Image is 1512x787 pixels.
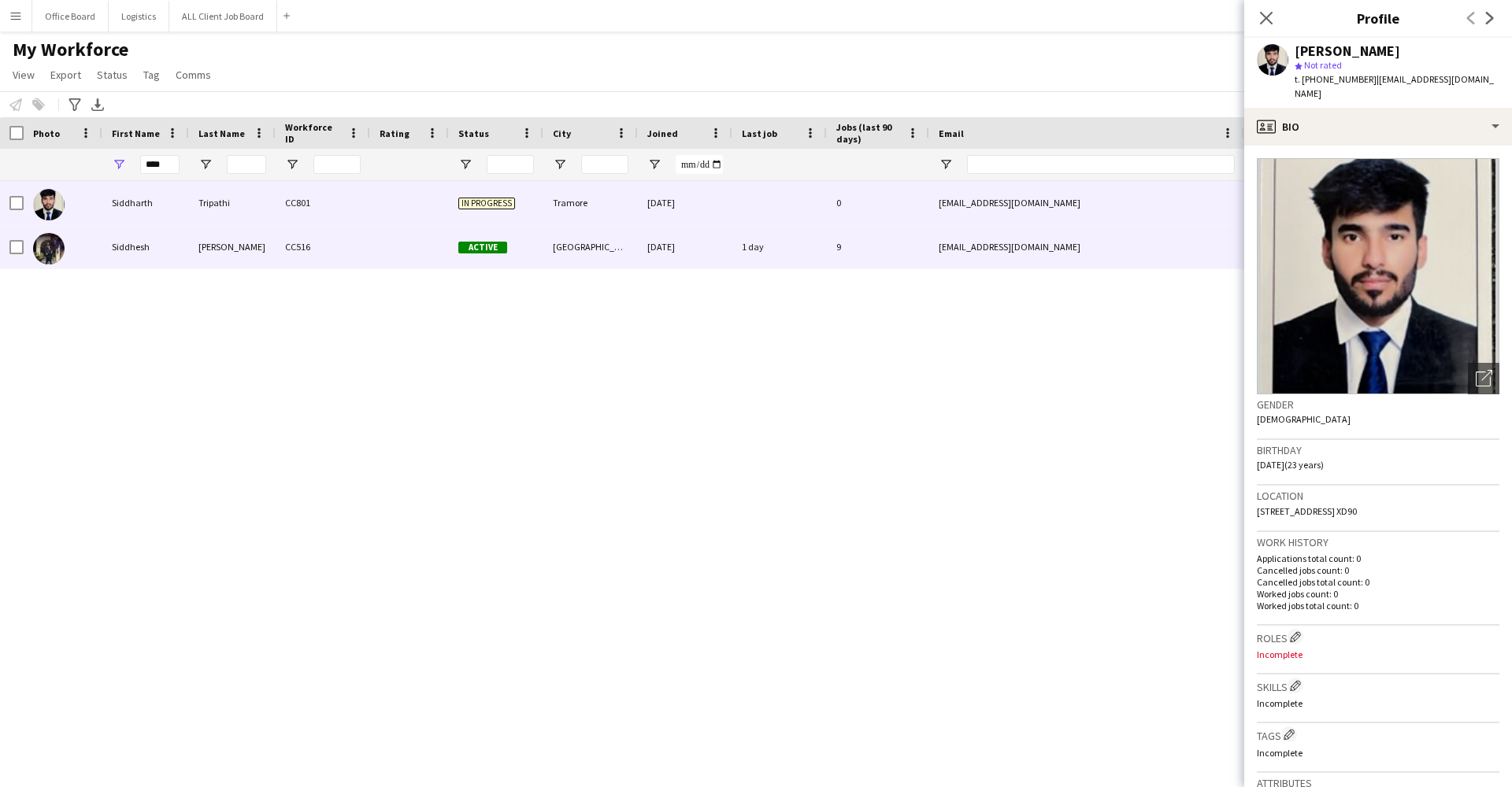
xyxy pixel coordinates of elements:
div: [GEOGRAPHIC_DATA] [543,225,638,268]
button: Open Filter Menu [285,157,299,172]
h3: Gender [1257,397,1499,412]
div: Tramore [543,181,638,224]
h3: Roles [1257,629,1499,645]
img: Siddhesh Sangle [33,233,65,264]
p: Cancelled jobs count: 0 [1257,564,1499,576]
button: Open Filter Menu [939,157,953,172]
span: Email [939,127,964,139]
div: [EMAIL_ADDRESS][DOMAIN_NAME] [929,181,1244,224]
span: Jobs (last 90 days) [836,121,901,145]
input: First Name Filter Input [140,155,180,174]
p: Incomplete [1257,648,1499,660]
span: Export [50,68,81,82]
span: Last Name [198,127,245,139]
button: Open Filter Menu [112,157,126,172]
input: Last Name Filter Input [227,155,266,174]
span: View [13,68,35,82]
span: Last job [742,127,777,139]
input: Workforce ID Filter Input [313,155,361,174]
span: Status [97,68,128,82]
div: [DATE] [638,225,732,268]
img: Crew avatar or photo [1257,158,1499,394]
span: Comms [176,68,211,82]
a: View [6,65,41,85]
span: Rating [380,127,409,139]
a: Tag [137,65,166,85]
span: t. [PHONE_NUMBER] [1295,73,1377,85]
h3: Work history [1257,535,1499,549]
div: CC516 [276,225,370,268]
p: Worked jobs count: 0 [1257,588,1499,600]
span: [DATE] (23 years) [1257,459,1324,471]
button: Office Board [32,1,109,31]
p: Worked jobs total count: 0 [1257,600,1499,611]
span: In progress [458,198,515,209]
button: ALL Client Job Board [169,1,277,31]
input: Joined Filter Input [676,155,723,174]
span: Joined [647,127,678,139]
h3: Skills [1257,678,1499,694]
p: Applications total count: 0 [1257,552,1499,564]
a: Comms [169,65,217,85]
span: Not rated [1304,59,1342,71]
div: 0 [827,181,929,224]
a: Status [91,65,134,85]
button: Open Filter Menu [198,157,213,172]
span: Tag [143,68,160,82]
div: 9 [827,225,929,268]
span: Active [458,242,507,253]
button: Open Filter Menu [553,157,567,172]
button: Logistics [109,1,169,31]
div: Siddharth [102,181,189,224]
button: Open Filter Menu [458,157,472,172]
h3: Profile [1244,8,1512,28]
button: Open Filter Menu [647,157,661,172]
input: City Filter Input [581,155,628,174]
p: Incomplete [1257,697,1499,709]
app-action-btn: Export XLSX [88,95,107,114]
div: Siddhesh [102,225,189,268]
div: [PERSON_NAME] [189,225,276,268]
div: CC801 [276,181,370,224]
span: Status [458,127,489,139]
span: Photo [33,127,60,139]
div: Open photos pop-in [1468,363,1499,394]
input: Status Filter Input [487,155,534,174]
div: 1 day [732,225,827,268]
div: [DATE] [638,181,732,224]
img: Siddharth Tripathi [33,189,65,220]
input: Email Filter Input [967,155,1235,174]
span: First Name [112,127,160,139]
p: Incomplete [1257,747,1499,759]
div: Tripathi [189,181,276,224]
div: [EMAIL_ADDRESS][DOMAIN_NAME] [929,225,1244,268]
span: | [EMAIL_ADDRESS][DOMAIN_NAME] [1295,73,1494,99]
h3: Location [1257,489,1499,503]
p: Cancelled jobs total count: 0 [1257,576,1499,588]
span: My Workforce [13,38,128,61]
div: Bio [1244,108,1512,146]
div: [PERSON_NAME] [1295,44,1400,58]
span: Workforce ID [285,121,342,145]
span: [STREET_ADDRESS] XD90 [1257,505,1357,517]
span: City [553,127,571,139]
h3: Birthday [1257,443,1499,457]
span: [DEMOGRAPHIC_DATA] [1257,413,1351,425]
app-action-btn: Advanced filters [65,95,84,114]
h3: Tags [1257,726,1499,743]
a: Export [44,65,87,85]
